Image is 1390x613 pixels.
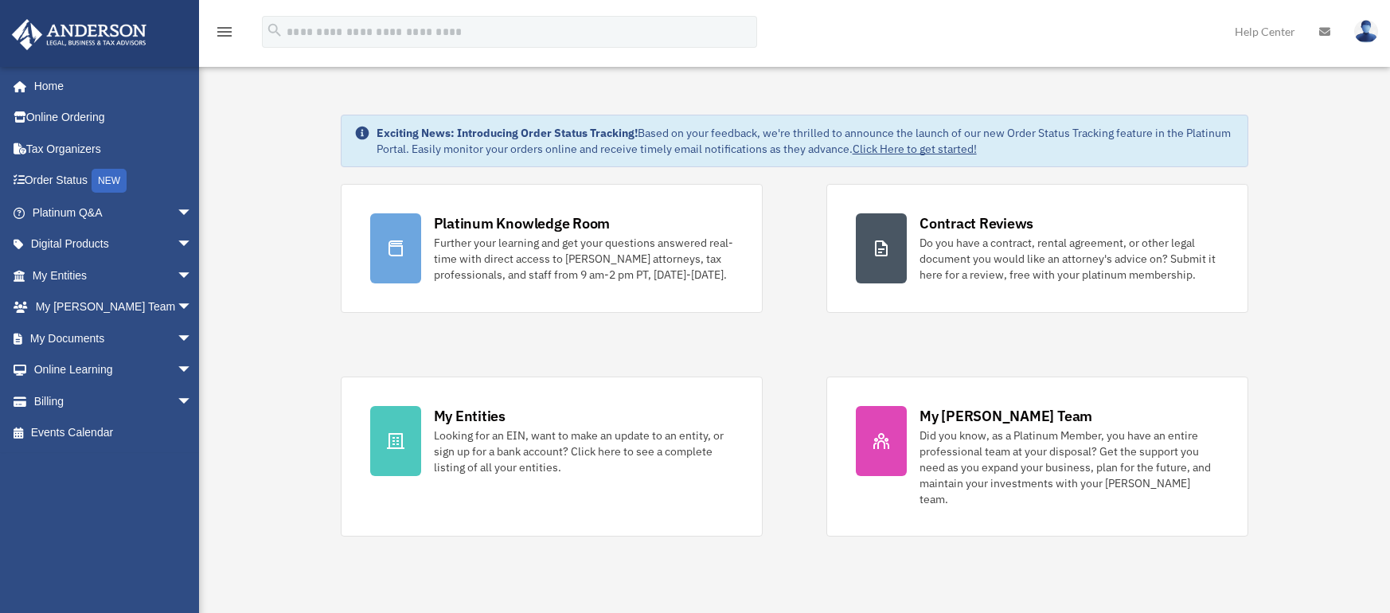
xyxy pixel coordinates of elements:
a: Digital Productsarrow_drop_down [11,228,217,260]
span: arrow_drop_down [177,291,209,324]
a: Online Learningarrow_drop_down [11,354,217,386]
div: Based on your feedback, we're thrilled to announce the launch of our new Order Status Tracking fe... [377,125,1236,157]
strong: Exciting News: Introducing Order Status Tracking! [377,126,638,140]
a: Platinum Knowledge Room Further your learning and get your questions answered real-time with dire... [341,184,763,313]
div: Looking for an EIN, want to make an update to an entity, or sign up for a bank account? Click her... [434,428,733,475]
div: NEW [92,169,127,193]
a: Events Calendar [11,417,217,449]
div: Contract Reviews [920,213,1033,233]
div: Further your learning and get your questions answered real-time with direct access to [PERSON_NAM... [434,235,733,283]
div: My [PERSON_NAME] Team [920,406,1092,426]
a: Click Here to get started! [853,142,977,156]
div: My Entities [434,406,506,426]
a: Home [11,70,209,102]
div: Platinum Knowledge Room [434,213,611,233]
i: search [266,21,283,39]
div: Do you have a contract, rental agreement, or other legal document you would like an attorney's ad... [920,235,1219,283]
a: My Entitiesarrow_drop_down [11,260,217,291]
span: arrow_drop_down [177,260,209,292]
div: Did you know, as a Platinum Member, you have an entire professional team at your disposal? Get th... [920,428,1219,507]
span: arrow_drop_down [177,322,209,355]
a: My Entities Looking for an EIN, want to make an update to an entity, or sign up for a bank accoun... [341,377,763,537]
a: Order StatusNEW [11,165,217,197]
a: Billingarrow_drop_down [11,385,217,417]
img: User Pic [1354,20,1378,43]
a: Tax Organizers [11,133,217,165]
a: Online Ordering [11,102,217,134]
a: menu [215,28,234,41]
span: arrow_drop_down [177,385,209,418]
a: Platinum Q&Aarrow_drop_down [11,197,217,228]
a: My Documentsarrow_drop_down [11,322,217,354]
a: My [PERSON_NAME] Teamarrow_drop_down [11,291,217,323]
a: Contract Reviews Do you have a contract, rental agreement, or other legal document you would like... [826,184,1248,313]
span: arrow_drop_down [177,228,209,261]
span: arrow_drop_down [177,197,209,229]
img: Anderson Advisors Platinum Portal [7,19,151,50]
a: My [PERSON_NAME] Team Did you know, as a Platinum Member, you have an entire professional team at... [826,377,1248,537]
span: arrow_drop_down [177,354,209,387]
i: menu [215,22,234,41]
